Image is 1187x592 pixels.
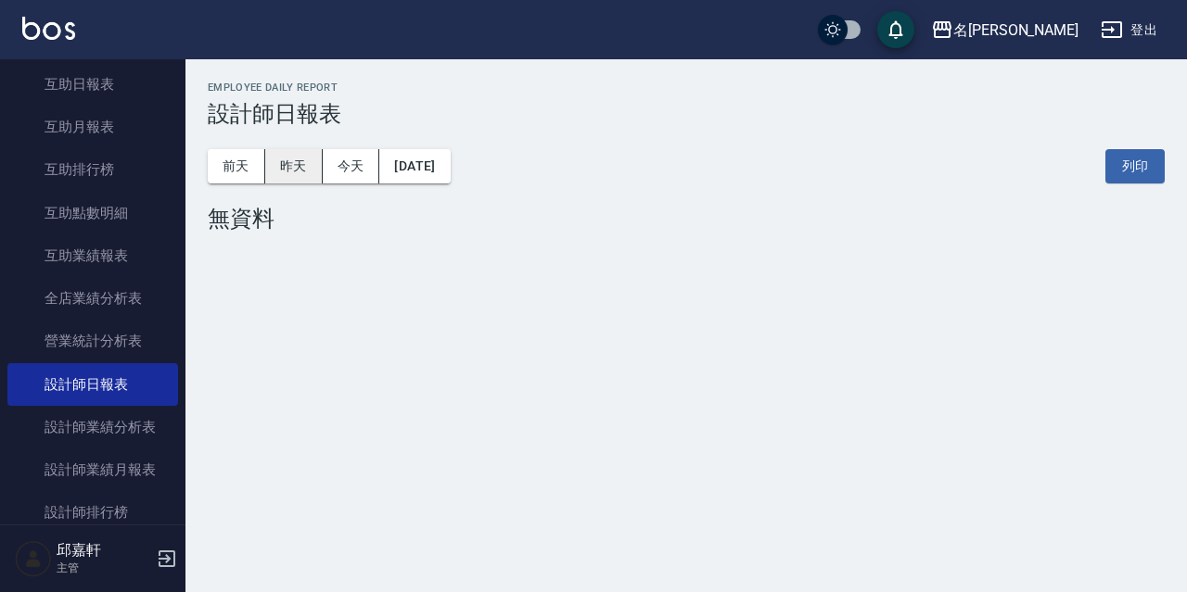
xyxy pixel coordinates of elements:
button: 登出 [1093,13,1165,47]
a: 設計師業績分析表 [7,406,178,448]
button: 昨天 [265,149,323,183]
a: 設計師業績月報表 [7,448,178,491]
a: 互助排行榜 [7,148,178,191]
button: 列印 [1105,149,1165,183]
button: 名[PERSON_NAME] [924,11,1086,49]
p: 主管 [57,560,151,576]
img: Logo [22,17,75,40]
button: 前天 [208,149,265,183]
img: Person [15,540,52,577]
a: 互助日報表 [7,63,178,106]
a: 互助月報表 [7,106,178,148]
div: 無資料 [208,206,1165,232]
div: 名[PERSON_NAME] [953,19,1079,42]
button: save [877,11,914,48]
h3: 設計師日報表 [208,101,1165,127]
a: 全店業績分析表 [7,277,178,320]
a: 設計師排行榜 [7,491,178,534]
a: 互助業績報表 [7,234,178,277]
h2: Employee Daily Report [208,82,1165,94]
button: [DATE] [379,149,450,183]
h5: 邱嘉軒 [57,541,151,560]
button: 今天 [323,149,380,183]
a: 互助點數明細 [7,192,178,234]
a: 設計師日報表 [7,363,178,406]
a: 營業統計分析表 [7,320,178,362]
